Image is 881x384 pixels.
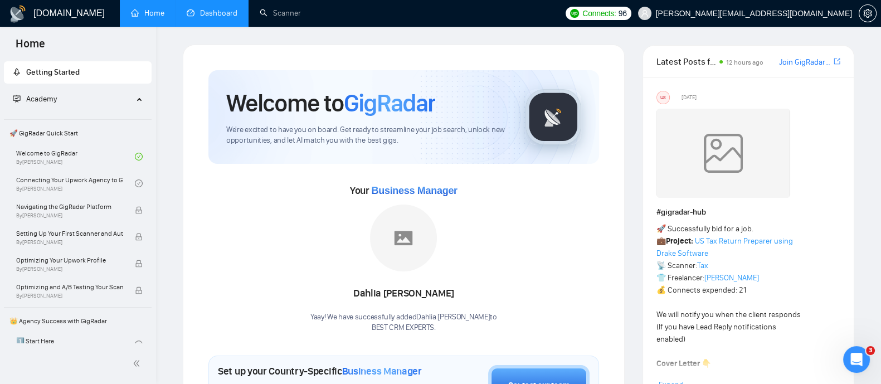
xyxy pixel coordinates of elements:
span: export [834,57,840,66]
span: double-left [133,358,144,369]
h1: Set up your Country-Specific [218,365,422,377]
span: By [PERSON_NAME] [16,212,123,219]
span: By [PERSON_NAME] [16,293,123,299]
span: setting [859,9,876,18]
a: Connecting Your Upwork Agency to GigRadarBy[PERSON_NAME] [16,171,135,196]
a: Join GigRadar Slack Community [779,56,831,69]
div: US [657,91,669,104]
span: Academy [13,94,57,104]
span: check-circle [135,179,143,187]
span: [DATE] [682,93,697,103]
a: US Tax Return Preparer using Drake Software [656,236,793,258]
span: By [PERSON_NAME] [16,266,123,273]
span: lock [135,260,143,268]
a: homeHome [131,8,164,18]
span: Home [7,36,54,59]
img: logo [9,5,27,23]
span: GigRadar [344,88,435,118]
span: 🚀 GigRadar Quick Start [5,122,150,144]
img: placeholder.png [370,205,437,271]
span: check-circle [135,153,143,161]
span: By [PERSON_NAME] [16,239,123,246]
strong: Cover Letter 👇 [656,359,711,368]
span: Academy [26,94,57,104]
img: upwork-logo.png [570,9,579,18]
img: weqQh+iSagEgQAAAABJRU5ErkJggg== [656,109,790,198]
span: lock [135,286,143,294]
p: BEST CRM EXPERTS . [310,323,497,333]
span: user [641,9,649,17]
span: 12 hours ago [726,59,763,66]
span: Your [350,184,457,197]
a: Tax [697,261,708,270]
a: [PERSON_NAME] [704,273,759,283]
a: export [834,56,840,67]
a: searchScanner [260,8,301,18]
span: check-circle [135,341,143,348]
div: Yaay! We have successfully added Dahlia [PERSON_NAME] to [310,312,497,333]
div: Dahlia [PERSON_NAME] [310,284,497,303]
span: Latest Posts from the GigRadar Community [656,55,716,69]
h1: # gigradar-hub [656,206,840,218]
span: Business Manager [371,185,457,196]
a: setting [859,9,877,18]
span: We're excited to have you on board. Get ready to streamline your job search, unlock new opportuni... [226,125,508,146]
span: lock [135,206,143,214]
span: 96 [619,7,627,20]
h1: Welcome to [226,88,435,118]
span: Optimizing and A/B Testing Your Scanner for Better Results [16,281,123,293]
span: Setting Up Your First Scanner and Auto-Bidder [16,228,123,239]
span: Getting Started [26,67,80,77]
strong: Project: [666,236,693,246]
span: Optimizing Your Upwork Profile [16,255,123,266]
a: 1️⃣ Start Here [16,332,135,357]
a: Welcome to GigRadarBy[PERSON_NAME] [16,144,135,169]
iframe: Intercom live chat [843,346,870,373]
a: dashboardDashboard [187,8,237,18]
span: 3 [866,346,875,355]
img: gigradar-logo.png [525,89,581,145]
span: lock [135,233,143,241]
span: Business Manager [342,365,422,377]
li: Getting Started [4,61,152,84]
button: setting [859,4,877,22]
span: Connects: [582,7,616,20]
span: 👑 Agency Success with GigRadar [5,310,150,332]
span: Navigating the GigRadar Platform [16,201,123,212]
span: rocket [13,68,21,76]
span: fund-projection-screen [13,95,21,103]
